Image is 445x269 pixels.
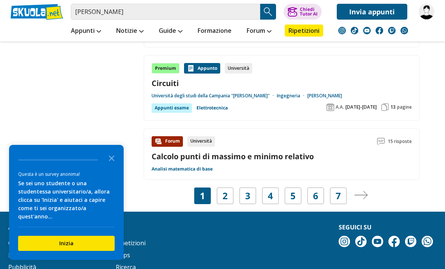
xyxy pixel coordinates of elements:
a: 2 [222,191,228,201]
div: Università [225,63,252,74]
span: [DATE]-[DATE] [345,104,377,110]
a: Invia appunti [337,4,407,20]
a: 3 [245,191,250,201]
img: Commenti lettura [377,138,385,145]
img: Daniele273938 [419,4,434,20]
a: 4 [268,191,273,201]
div: Questa è un survey anonima! [18,171,115,178]
span: A.A. [336,104,344,110]
img: Appunti contenuto [187,65,195,72]
button: Inizia [18,236,115,251]
a: Guide [157,25,184,38]
div: Università [187,136,215,147]
button: Close the survey [104,150,119,165]
img: Forum contenuto [155,138,162,145]
a: 6 [313,191,318,201]
img: tiktok [351,27,358,34]
a: Università degli studi della Campania "[PERSON_NAME]" [152,93,277,99]
img: WhatsApp [400,27,408,34]
nav: Navigazione pagine [144,188,420,204]
a: Lavora con noi [8,251,50,259]
img: youtube [363,27,371,34]
img: youtube [372,236,383,247]
a: [PERSON_NAME] [307,93,342,99]
a: 7 [336,191,341,201]
img: tiktok [355,236,367,247]
a: Formazione [196,25,233,38]
a: Elettrotecnica [196,103,228,112]
span: 13 [390,104,396,110]
a: 5 [290,191,296,201]
img: twitch [388,27,396,34]
img: facebook [388,236,400,247]
span: 15 risposte [388,136,412,147]
img: Cerca appunti, riassunti o versioni [262,6,274,17]
div: Appunti esame [152,103,192,112]
strong: Seguici su [339,223,371,231]
img: facebook [376,27,383,34]
img: instagram [339,236,350,247]
input: Cerca appunti, riassunti o versioni [71,4,260,20]
button: ChiediTutor AI [284,4,322,20]
div: Premium [152,63,180,74]
button: Search Button [260,4,276,20]
div: Se sei uno studente o una studentessa universitario/a, allora clicca su 'Inizia' e aiutaci a capi... [18,179,115,221]
a: Ingegneria [277,93,307,99]
img: WhatsApp [422,236,433,247]
a: Pagina successiva [354,191,368,201]
a: Analisi matematica di base [152,166,213,172]
div: Appunto [184,63,220,74]
a: Forum [245,25,273,38]
strong: About [DOMAIN_NAME] [8,223,81,231]
div: Chiedi Tutor AI [300,7,318,16]
a: Ripetizioni [116,239,146,247]
img: Anno accademico [327,103,334,111]
a: Appunti [69,25,103,38]
a: Circuiti [152,78,412,88]
a: Chi siamo [8,239,36,247]
img: twitch [405,236,416,247]
a: Notizie [114,25,146,38]
span: 1 [200,191,205,201]
span: pagine [397,104,412,110]
a: Calcolo punti di massimo e minimo relativo [152,151,314,161]
div: Forum [152,136,183,147]
img: Pagina successiva [354,191,368,199]
img: instagram [338,27,346,34]
div: Survey [9,145,124,260]
img: Pagine [381,103,389,111]
a: Ripetizioni [285,25,323,37]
